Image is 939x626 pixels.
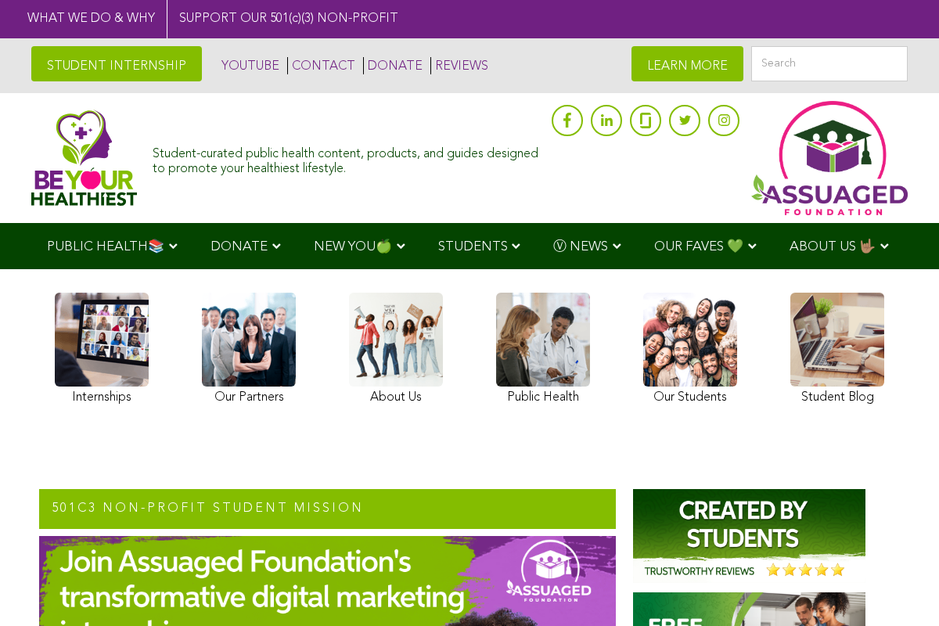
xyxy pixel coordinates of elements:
[438,240,508,254] span: STUDENTS
[31,46,202,81] a: STUDENT INTERNSHIP
[31,110,137,206] img: Assuaged
[751,101,908,215] img: Assuaged App
[23,223,916,269] div: Navigation Menu
[631,46,743,81] a: LEARN MORE
[640,113,651,128] img: glassdoor
[153,139,544,177] div: Student-curated public health content, products, and guides designed to promote your healthiest l...
[47,240,164,254] span: PUBLIC HEALTH📚
[314,240,392,254] span: NEW YOU🍏
[287,57,355,74] a: CONTACT
[751,46,908,81] input: Search
[430,57,488,74] a: REVIEWS
[210,240,268,254] span: DONATE
[218,57,279,74] a: YOUTUBE
[861,551,939,626] iframe: Chat Widget
[39,489,616,530] h2: 501c3 NON-PROFIT STUDENT MISSION
[553,240,608,254] span: Ⓥ NEWS
[790,240,876,254] span: ABOUT US 🤟🏽
[363,57,423,74] a: DONATE
[654,240,743,254] span: OUR FAVES 💚
[633,489,865,583] img: Assuaged-Foundation-Student-Internship-Opportunity-Reviews-Mission-GIPHY-2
